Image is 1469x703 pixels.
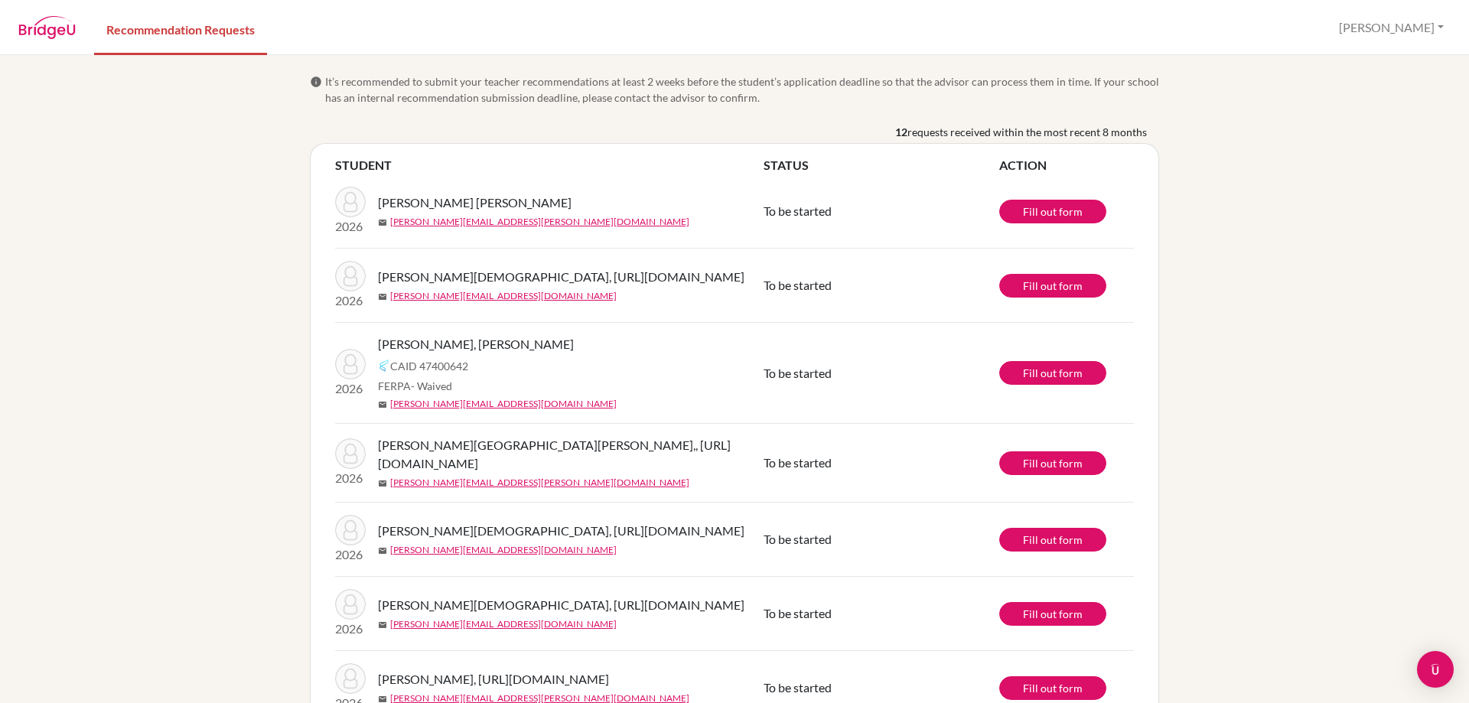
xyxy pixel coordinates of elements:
[1332,13,1451,42] button: [PERSON_NAME]
[764,366,832,380] span: To be started
[18,16,76,39] img: BridgeU logo
[390,215,689,229] a: [PERSON_NAME][EMAIL_ADDRESS][PERSON_NAME][DOMAIN_NAME]
[378,620,387,630] span: mail
[335,187,366,217] img: García Aguiluz, Oscar
[378,360,390,372] img: Common App logo
[764,156,999,174] th: STATUS
[335,217,366,236] p: 2026
[999,602,1106,626] a: Fill out form
[378,194,572,212] span: [PERSON_NAME] [PERSON_NAME]
[378,218,387,227] span: mail
[310,76,322,88] span: info
[764,278,832,292] span: To be started
[411,379,452,392] span: - Waived
[390,543,617,557] a: [PERSON_NAME][EMAIL_ADDRESS][DOMAIN_NAME]
[335,469,366,487] p: 2026
[325,73,1159,106] span: It’s recommended to submit your teacher recommendations at least 2 weeks before the student’s app...
[378,378,452,394] span: FERPA
[764,680,832,695] span: To be started
[895,124,907,140] b: 12
[335,545,366,564] p: 2026
[390,358,468,374] span: CAID 47400642
[335,663,366,694] img: González Lozano, https://easalvador.powerschool.com/admin/students/home.html?frn=001703
[335,589,366,620] img: Yepez Cristiani, https://easalvador.powerschool.com/admin/students/home.html?frn=001773
[335,438,366,469] img: Ruiz de Castilla Párraga,, https://easalvador.powerschool.com/admin/students/home.html?frn=001849
[378,596,744,614] span: [PERSON_NAME][DEMOGRAPHIC_DATA], [URL][DOMAIN_NAME]
[335,379,366,398] p: 2026
[378,400,387,409] span: mail
[999,200,1106,223] a: Fill out form
[390,617,617,631] a: [PERSON_NAME][EMAIL_ADDRESS][DOMAIN_NAME]
[764,455,832,470] span: To be started
[907,124,1147,140] span: requests received within the most recent 8 months
[390,476,689,490] a: [PERSON_NAME][EMAIL_ADDRESS][PERSON_NAME][DOMAIN_NAME]
[335,620,366,638] p: 2026
[999,451,1106,475] a: Fill out form
[378,522,744,540] span: [PERSON_NAME][DEMOGRAPHIC_DATA], [URL][DOMAIN_NAME]
[999,676,1106,700] a: Fill out form
[378,546,387,555] span: mail
[764,532,832,546] span: To be started
[764,203,832,218] span: To be started
[999,361,1106,385] a: Fill out form
[1417,651,1454,688] div: Open Intercom Messenger
[94,2,267,55] a: Recommendation Requests
[335,261,366,291] img: Yepez Cristiani, https://easalvador.powerschool.com/admin/students/home.html?frn=001773
[378,479,387,488] span: mail
[390,397,617,411] a: [PERSON_NAME][EMAIL_ADDRESS][DOMAIN_NAME]
[378,268,744,286] span: [PERSON_NAME][DEMOGRAPHIC_DATA], [URL][DOMAIN_NAME]
[335,515,366,545] img: Yepez Cristiani, https://easalvador.powerschool.com/admin/students/home.html?frn=001773
[378,335,574,353] span: [PERSON_NAME], [PERSON_NAME]
[335,156,764,174] th: STUDENT
[999,156,1134,174] th: ACTION
[378,670,609,688] span: [PERSON_NAME], [URL][DOMAIN_NAME]
[764,606,832,620] span: To be started
[378,436,775,473] span: [PERSON_NAME][GEOGRAPHIC_DATA][PERSON_NAME],, [URL][DOMAIN_NAME]
[390,289,617,303] a: [PERSON_NAME][EMAIL_ADDRESS][DOMAIN_NAME]
[999,528,1106,552] a: Fill out form
[335,291,366,310] p: 2026
[335,349,366,379] img: Alvarado Ocampo, Kamila
[378,292,387,301] span: mail
[999,274,1106,298] a: Fill out form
